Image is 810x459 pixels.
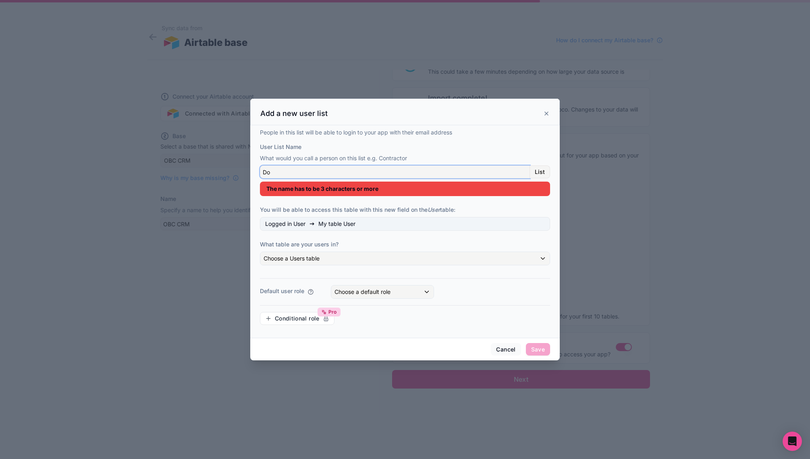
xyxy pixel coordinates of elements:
[260,109,328,118] h3: Add a new user list
[260,206,455,213] span: You will be able to access this table with this new field on the table:
[260,252,550,265] button: Choose a Users table
[266,185,378,192] span: The name has to be 3 characters or more
[535,168,545,176] span: List
[260,312,334,325] button: Conditional rolePro
[260,287,304,295] label: Default user role
[491,343,521,356] button: Cancel
[260,240,550,248] label: What table are your users in?
[428,206,440,213] em: User
[275,315,320,322] span: Conditional role
[260,128,550,136] p: People in this list will be able to login to your app with their email address
[265,220,305,228] span: Logged in User
[328,309,337,315] span: Pro
[318,220,355,228] span: My table User
[783,432,802,451] div: Open Intercom Messenger
[264,255,320,262] span: Choose a Users table
[331,285,434,299] button: Choose a default role
[260,165,530,178] input: display-name
[334,288,390,295] span: Choose a default role
[260,143,301,151] label: User List Name
[260,154,550,162] p: What would you call a person on this list e.g. Contractor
